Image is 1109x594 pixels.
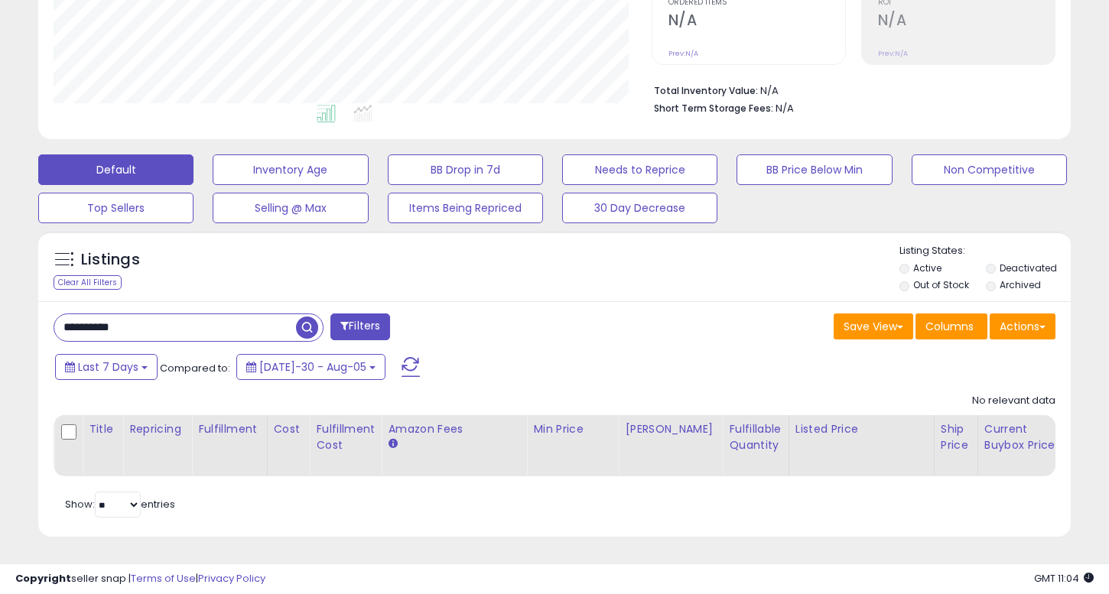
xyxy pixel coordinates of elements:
[388,154,543,185] button: BB Drop in 7d
[625,421,716,437] div: [PERSON_NAME]
[972,394,1055,408] div: No relevant data
[259,359,366,375] span: [DATE]-30 - Aug-05
[654,80,1044,99] li: N/A
[129,421,185,437] div: Repricing
[38,193,194,223] button: Top Sellers
[65,497,175,511] span: Show: entries
[78,359,138,375] span: Last 7 Days
[15,571,71,586] strong: Copyright
[668,49,698,58] small: Prev: N/A
[562,193,717,223] button: 30 Day Decrease
[913,278,969,291] label: Out of Stock
[274,421,304,437] div: Cost
[131,571,196,586] a: Terms of Use
[1000,261,1057,274] label: Deactivated
[1034,571,1094,586] span: 2025-08-15 11:04 GMT
[737,154,892,185] button: BB Price Below Min
[654,102,773,115] b: Short Term Storage Fees:
[15,572,265,586] div: seller snap | |
[668,11,845,32] h2: N/A
[729,421,782,453] div: Fulfillable Quantity
[198,571,265,586] a: Privacy Policy
[388,193,543,223] button: Items Being Repriced
[89,421,116,437] div: Title
[54,275,122,290] div: Clear All Filters
[795,421,928,437] div: Listed Price
[213,193,368,223] button: Selling @ Max
[899,244,1071,258] p: Listing States:
[925,319,974,334] span: Columns
[990,313,1055,339] button: Actions
[388,421,520,437] div: Amazon Fees
[913,261,942,274] label: Active
[834,313,913,339] button: Save View
[915,313,987,339] button: Columns
[912,154,1067,185] button: Non Competitive
[55,354,158,380] button: Last 7 Days
[316,421,375,453] div: Fulfillment Cost
[562,154,717,185] button: Needs to Reprice
[533,421,612,437] div: Min Price
[941,421,971,453] div: Ship Price
[198,421,260,437] div: Fulfillment
[878,11,1055,32] h2: N/A
[878,49,908,58] small: Prev: N/A
[654,84,758,97] b: Total Inventory Value:
[81,249,140,271] h5: Listings
[38,154,194,185] button: Default
[776,101,794,115] span: N/A
[160,361,230,375] span: Compared to:
[236,354,385,380] button: [DATE]-30 - Aug-05
[330,313,390,340] button: Filters
[984,421,1063,453] div: Current Buybox Price
[213,154,368,185] button: Inventory Age
[388,437,397,451] small: Amazon Fees.
[1000,278,1041,291] label: Archived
